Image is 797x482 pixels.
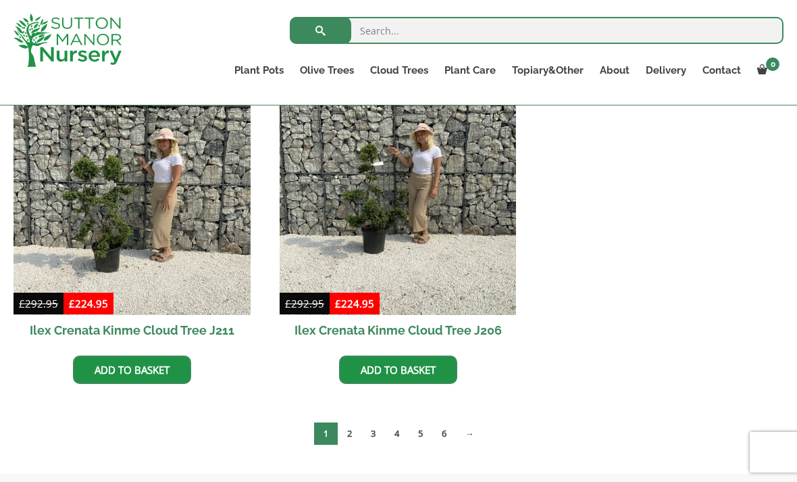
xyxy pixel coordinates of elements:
[362,61,436,80] a: Cloud Trees
[19,297,58,310] bdi: 292.95
[285,297,291,310] span: £
[694,61,749,80] a: Contact
[361,423,385,445] a: Page 3
[290,17,783,44] input: Search...
[314,423,338,445] span: Page 1
[504,61,592,80] a: Topiary&Other
[335,297,374,310] bdi: 224.95
[19,297,25,310] span: £
[592,61,638,80] a: About
[14,78,251,316] img: Ilex Crenata Kinme Cloud Tree J211
[766,57,779,71] span: 0
[436,61,504,80] a: Plant Care
[285,297,324,310] bdi: 292.95
[14,315,251,345] h2: Ilex Crenata Kinme Cloud Tree J211
[226,61,292,80] a: Plant Pots
[292,61,362,80] a: Olive Trees
[14,78,251,346] a: Sale! Ilex Crenata Kinme Cloud Tree J211
[69,297,75,310] span: £
[69,297,108,310] bdi: 224.95
[409,423,432,445] a: Page 5
[335,297,341,310] span: £
[280,78,517,316] img: Ilex Crenata Kinme Cloud Tree J206
[338,423,361,445] a: Page 2
[749,61,783,80] a: 0
[432,423,456,445] a: Page 6
[456,423,484,445] a: →
[280,315,517,345] h2: Ilex Crenata Kinme Cloud Tree J206
[280,78,517,346] a: Sale! Ilex Crenata Kinme Cloud Tree J206
[14,422,783,450] nav: Product Pagination
[339,356,457,384] a: Add to basket: “Ilex Crenata Kinme Cloud Tree J206”
[14,14,122,67] img: logo
[638,61,694,80] a: Delivery
[385,423,409,445] a: Page 4
[73,356,191,384] a: Add to basket: “Ilex Crenata Kinme Cloud Tree J211”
